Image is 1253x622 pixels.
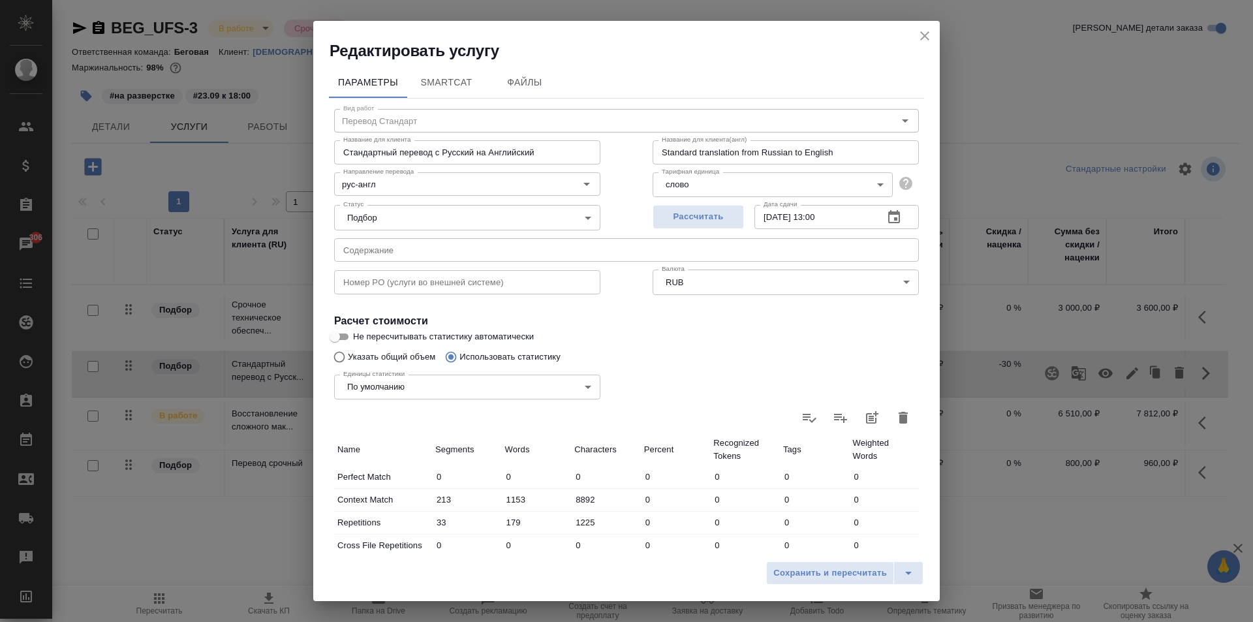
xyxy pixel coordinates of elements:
input: ✎ Введи что-нибудь [641,513,711,532]
button: Удалить статистику [888,402,919,433]
button: Подбор [343,212,381,223]
button: Open [578,175,596,193]
p: Repetitions [337,516,429,529]
label: Обновить статистику [794,402,825,433]
span: Файлы [493,74,556,91]
input: ✎ Введи что-нибудь [571,536,641,555]
span: Параметры [337,74,399,91]
p: Perfect Match [337,471,429,484]
input: ✎ Введи что-нибудь [780,513,850,532]
button: слово [662,179,692,190]
span: Рассчитать [660,210,737,225]
input: ✎ Введи что-нибудь [502,490,572,509]
span: Не пересчитывать статистику автоматически [353,330,534,343]
button: RUB [662,277,687,288]
button: Добавить статистику в работы [856,402,888,433]
div: RUB [653,270,919,294]
input: ✎ Введи что-нибудь [710,490,780,509]
input: ✎ Введи что-нибудь [780,467,850,486]
button: close [915,26,935,46]
button: По умолчанию [343,381,409,392]
input: ✎ Введи что-нибудь [432,536,502,555]
div: split button [766,561,923,585]
input: ✎ Введи что-нибудь [710,536,780,555]
p: Words [505,443,568,456]
p: Weighted Words [852,437,916,463]
p: Segments [435,443,499,456]
span: Сохранить и пересчитать [773,566,887,581]
button: Сохранить и пересчитать [766,561,894,585]
input: ✎ Введи что-нибудь [502,467,572,486]
input: ✎ Введи что-нибудь [849,490,919,509]
h2: Редактировать услугу [330,40,940,61]
input: ✎ Введи что-нибудь [432,513,502,532]
h4: Расчет стоимости [334,313,919,329]
input: ✎ Введи что-нибудь [849,513,919,532]
input: ✎ Введи что-нибудь [571,490,641,509]
div: По умолчанию [334,375,600,399]
p: Name [337,443,429,456]
input: ✎ Введи что-нибудь [710,467,780,486]
p: Recognized Tokens [713,437,777,463]
span: SmartCat [415,74,478,91]
input: ✎ Введи что-нибудь [432,490,502,509]
p: Percent [644,443,707,456]
label: Слить статистику [825,402,856,433]
div: слово [653,172,893,197]
input: ✎ Введи что-нибудь [780,490,850,509]
p: Context Match [337,493,429,506]
input: ✎ Введи что-нибудь [432,467,502,486]
p: Cross File Repetitions [337,539,429,552]
input: ✎ Введи что-нибудь [502,513,572,532]
div: Подбор [334,205,600,230]
p: Tags [783,443,846,456]
input: ✎ Введи что-нибудь [780,536,850,555]
input: ✎ Введи что-нибудь [571,513,641,532]
input: ✎ Введи что-нибудь [849,467,919,486]
input: ✎ Введи что-нибудь [641,490,711,509]
button: Рассчитать [653,205,744,229]
input: ✎ Введи что-нибудь [710,513,780,532]
input: ✎ Введи что-нибудь [571,467,641,486]
input: ✎ Введи что-нибудь [641,536,711,555]
p: Characters [574,443,638,456]
input: ✎ Введи что-нибудь [502,536,572,555]
input: ✎ Введи что-нибудь [849,536,919,555]
input: ✎ Введи что-нибудь [641,467,711,486]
